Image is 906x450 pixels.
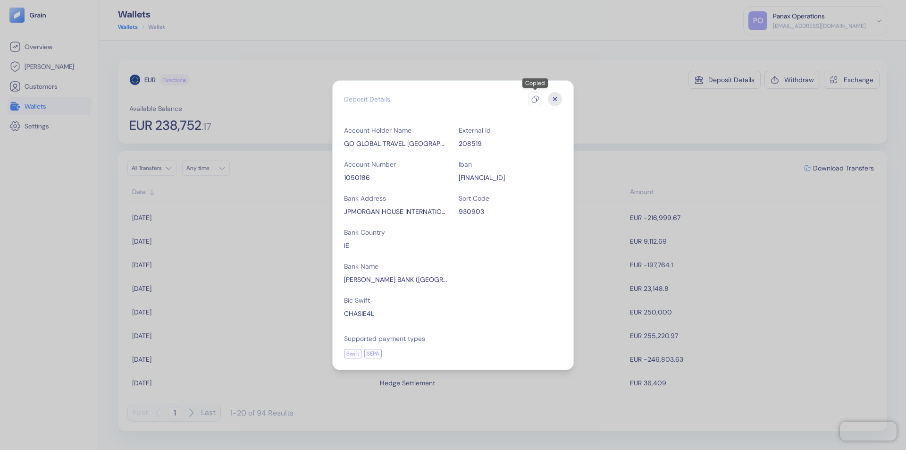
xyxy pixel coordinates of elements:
div: Iban [459,160,562,169]
div: Copied [522,78,548,88]
div: Account Holder Name [344,126,447,135]
div: 930903 [459,207,562,216]
div: Deposit Details [344,94,390,104]
div: Bic Swift [344,296,447,305]
div: JPMORGAN HOUSE INTERNATIONAL FINANCIAL SERVICES CENTRE,Dublin 1,Ireland [344,207,447,216]
div: 1050186 [344,173,447,182]
div: Bank Name [344,262,447,271]
div: Sort Code [459,194,562,203]
div: Account Number [344,160,447,169]
div: Bank Address [344,194,447,203]
div: Bank Country [344,228,447,237]
div: CHASIE4L [344,309,447,318]
div: 208519 [459,139,562,148]
div: J.P. MORGAN BANK (IRELAND) PLC [344,275,447,284]
div: Swift [344,349,361,358]
div: Supported payment types [344,334,562,343]
div: SEPA [364,349,382,358]
div: IE [344,241,447,250]
div: IE72CHAS93090301050186 [459,173,562,182]
div: GO GLOBAL TRAVEL BULGARIA EOOD Interpay [344,139,447,148]
div: External Id [459,126,562,135]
